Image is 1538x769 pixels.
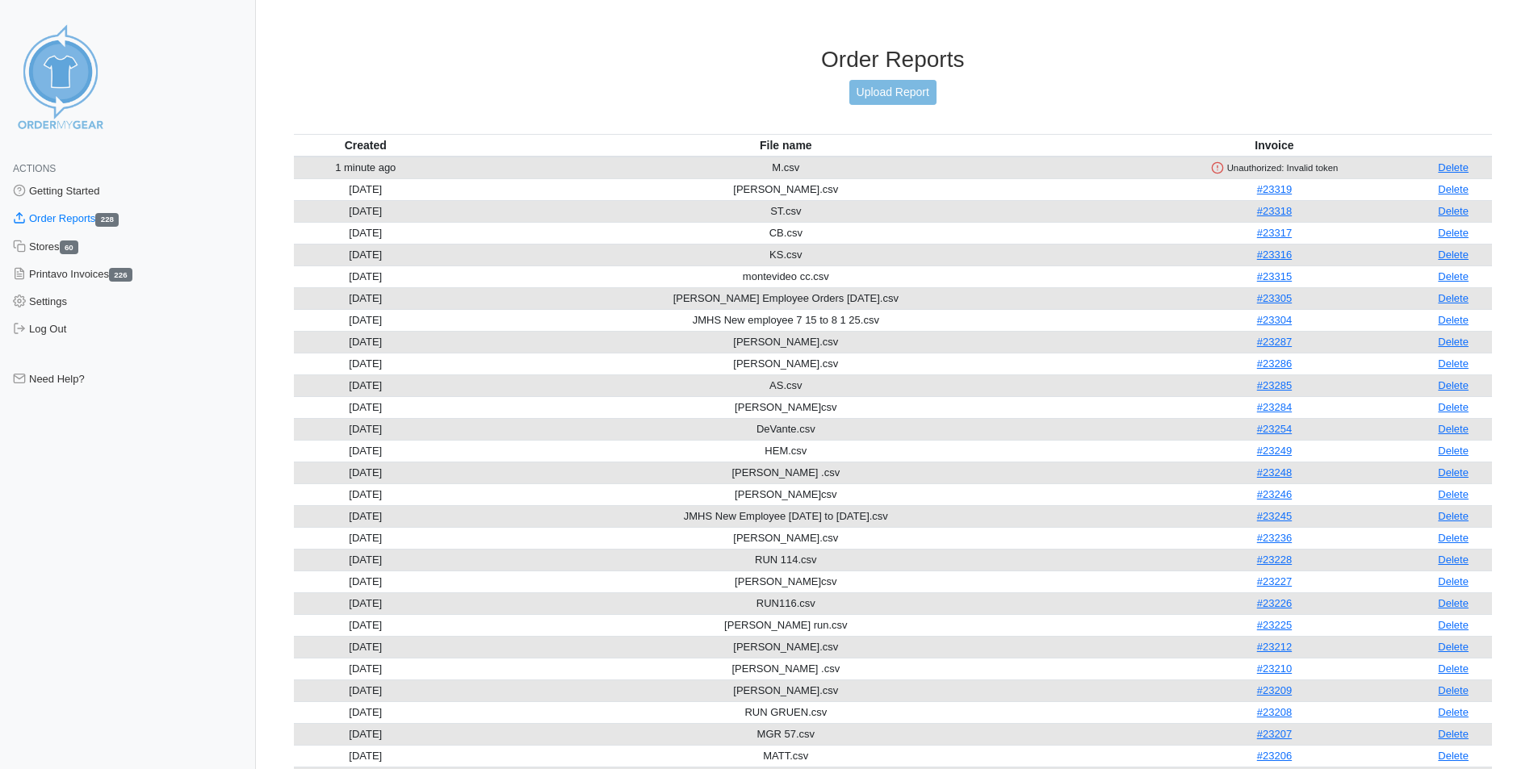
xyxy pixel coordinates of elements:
a: #23225 [1257,619,1292,631]
td: M.csv [438,157,1134,179]
td: [PERSON_NAME].csv [438,527,1134,549]
span: 228 [95,213,119,227]
a: #23236 [1257,532,1292,544]
a: Delete [1438,728,1469,740]
a: Delete [1438,575,1469,587]
a: #23228 [1257,554,1292,566]
span: 226 [109,268,132,282]
a: #23304 [1257,314,1292,326]
a: #23319 [1257,183,1292,195]
a: Delete [1438,488,1469,500]
span: Actions [13,163,56,174]
h3: Order Reports [294,46,1493,73]
a: Delete [1438,532,1469,544]
td: [DATE] [294,614,438,636]
a: Delete [1438,205,1469,217]
a: #23226 [1257,597,1292,609]
a: Delete [1438,357,1469,370]
td: [DATE] [294,723,438,745]
td: CB.csv [438,222,1134,244]
td: MATT.csv [438,745,1134,767]
td: [DATE] [294,396,438,418]
a: Delete [1438,314,1469,326]
a: Delete [1438,183,1469,195]
div: Unauthorized: Invalid token [1138,161,1412,175]
td: RUN 114.csv [438,549,1134,570]
td: JMHS New employee 7 15 to 8 1 25.csv [438,309,1134,331]
a: Delete [1438,423,1469,435]
td: [PERSON_NAME].csv [438,679,1134,701]
a: #23246 [1257,488,1292,500]
td: [PERSON_NAME] Employee Orders [DATE].csv [438,287,1134,309]
a: Delete [1438,379,1469,391]
td: [PERSON_NAME].csv [438,353,1134,374]
td: [PERSON_NAME] run.csv [438,614,1134,636]
td: [DATE] [294,745,438,767]
a: Delete [1438,227,1469,239]
td: [DATE] [294,265,438,287]
a: #23286 [1257,357,1292,370]
td: [DATE] [294,505,438,527]
td: HEM.csv [438,440,1134,462]
td: [DATE] [294,636,438,658]
a: Delete [1438,597,1469,609]
td: [PERSON_NAME]csv [438,483,1134,505]
a: #23305 [1257,292,1292,304]
a: Delete [1438,554,1469,566]
a: #23254 [1257,423,1292,435]
a: #23317 [1257,227,1292,239]
td: [DATE] [294,679,438,701]
a: #23210 [1257,662,1292,675]
a: #23227 [1257,575,1292,587]
td: [DATE] [294,462,438,483]
td: AS.csv [438,374,1134,396]
td: [DATE] [294,374,438,396]
a: Delete [1438,510,1469,522]
td: [DATE] [294,701,438,723]
a: Delete [1438,641,1469,653]
td: [DATE] [294,418,438,440]
a: #23316 [1257,249,1292,261]
a: #23318 [1257,205,1292,217]
a: Delete [1438,336,1469,348]
td: [DATE] [294,549,438,570]
td: [DATE] [294,244,438,265]
td: [DATE] [294,222,438,244]
a: #23208 [1257,706,1292,718]
td: [DATE] [294,658,438,679]
th: Invoice [1134,134,1415,157]
td: [DATE] [294,440,438,462]
a: #23207 [1257,728,1292,740]
td: [PERSON_NAME] .csv [438,658,1134,679]
td: [DATE] [294,570,438,592]
td: [PERSON_NAME]csv [438,396,1134,418]
td: 1 minute ago [294,157,438,179]
a: Delete [1438,292,1469,304]
td: [PERSON_NAME].csv [438,636,1134,658]
td: [PERSON_NAME].csv [438,331,1134,353]
span: 60 [60,240,79,254]
td: ST.csv [438,200,1134,222]
a: Delete [1438,249,1469,261]
td: [DATE] [294,200,438,222]
td: KS.csv [438,244,1134,265]
a: #23287 [1257,336,1292,348]
a: Delete [1438,445,1469,457]
a: Delete [1438,619,1469,631]
td: [DATE] [294,331,438,353]
td: [PERSON_NAME]csv [438,570,1134,592]
td: [DATE] [294,483,438,505]
td: MGR 57.csv [438,723,1134,745]
a: Delete [1438,161,1469,173]
td: montevideo cc.csv [438,265,1134,287]
a: #23212 [1257,641,1292,653]
a: Delete [1438,270,1469,282]
a: #23209 [1257,684,1292,696]
td: JMHS New Employee [DATE] to [DATE].csv [438,505,1134,527]
a: Delete [1438,750,1469,762]
a: #23249 [1257,445,1292,457]
a: #23285 [1257,379,1292,391]
td: RUN GRUEN.csv [438,701,1134,723]
a: #23284 [1257,401,1292,413]
td: [DATE] [294,353,438,374]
